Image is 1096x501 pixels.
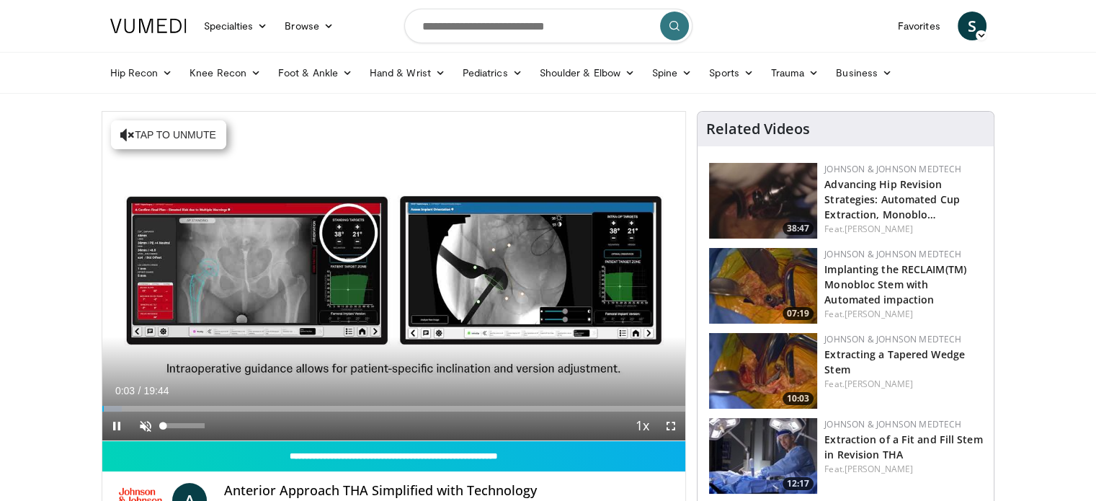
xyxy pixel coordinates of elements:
a: Extraction of a Fit and Fill Stem in Revision THA [824,433,982,461]
a: Extracting a Tapered Wedge Stem [824,347,965,376]
button: Playback Rate [628,412,656,440]
a: Trauma [762,58,828,87]
a: Sports [700,58,762,87]
img: 82aed312-2a25-4631-ae62-904ce62d2708.150x105_q85_crop-smart_upscale.jpg [709,418,817,494]
button: Unmute [131,412,160,440]
button: Tap to unmute [111,120,226,149]
a: Johnson & Johnson MedTech [824,333,961,345]
a: S [958,12,986,40]
a: 12:17 [709,418,817,494]
span: / [138,385,141,396]
a: 38:47 [709,163,817,239]
div: Feat. [824,223,982,236]
a: Browse [276,12,342,40]
a: 10:03 [709,333,817,409]
video-js: Video Player [102,112,686,441]
img: 9f1a5b5d-2ba5-4c40-8e0c-30b4b8951080.150x105_q85_crop-smart_upscale.jpg [709,163,817,239]
a: Favorites [889,12,949,40]
a: Spine [643,58,700,87]
a: Foot & Ankle [269,58,361,87]
span: 38:47 [783,222,814,235]
span: 07:19 [783,307,814,320]
a: Knee Recon [181,58,269,87]
a: Shoulder & Elbow [531,58,643,87]
img: 0b84e8e2-d493-4aee-915d-8b4f424ca292.150x105_q85_crop-smart_upscale.jpg [709,333,817,409]
a: [PERSON_NAME] [845,223,913,235]
a: Hip Recon [102,58,182,87]
div: Progress Bar [102,406,686,412]
div: Feat. [824,308,982,321]
h4: Related Videos [706,120,810,138]
a: Implanting the RECLAIM(TM) Monobloc Stem with Automated impaction [824,262,966,306]
span: 0:03 [115,385,135,396]
a: Johnson & Johnson MedTech [824,418,961,430]
h4: Anterior Approach THA Simplified with Technology [224,483,674,499]
a: Johnson & Johnson MedTech [824,163,961,175]
button: Pause [102,412,131,440]
a: 07:19 [709,248,817,324]
input: Search topics, interventions [404,9,692,43]
div: Feat. [824,463,982,476]
a: Pediatrics [454,58,531,87]
span: 10:03 [783,392,814,405]
a: [PERSON_NAME] [845,463,913,475]
a: Advancing Hip Revision Strategies: Automated Cup Extraction, Monoblo… [824,177,960,221]
button: Fullscreen [656,412,685,440]
a: [PERSON_NAME] [845,308,913,320]
span: 12:17 [783,477,814,490]
a: Business [827,58,901,87]
span: 19:44 [143,385,169,396]
a: [PERSON_NAME] [845,378,913,390]
div: Volume Level [164,423,205,428]
img: VuMedi Logo [110,19,187,33]
a: Specialties [195,12,277,40]
a: Johnson & Johnson MedTech [824,248,961,260]
img: ffc33e66-92ed-4f11-95c4-0a160745ec3c.150x105_q85_crop-smart_upscale.jpg [709,248,817,324]
a: Hand & Wrist [361,58,454,87]
div: Feat. [824,378,982,391]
